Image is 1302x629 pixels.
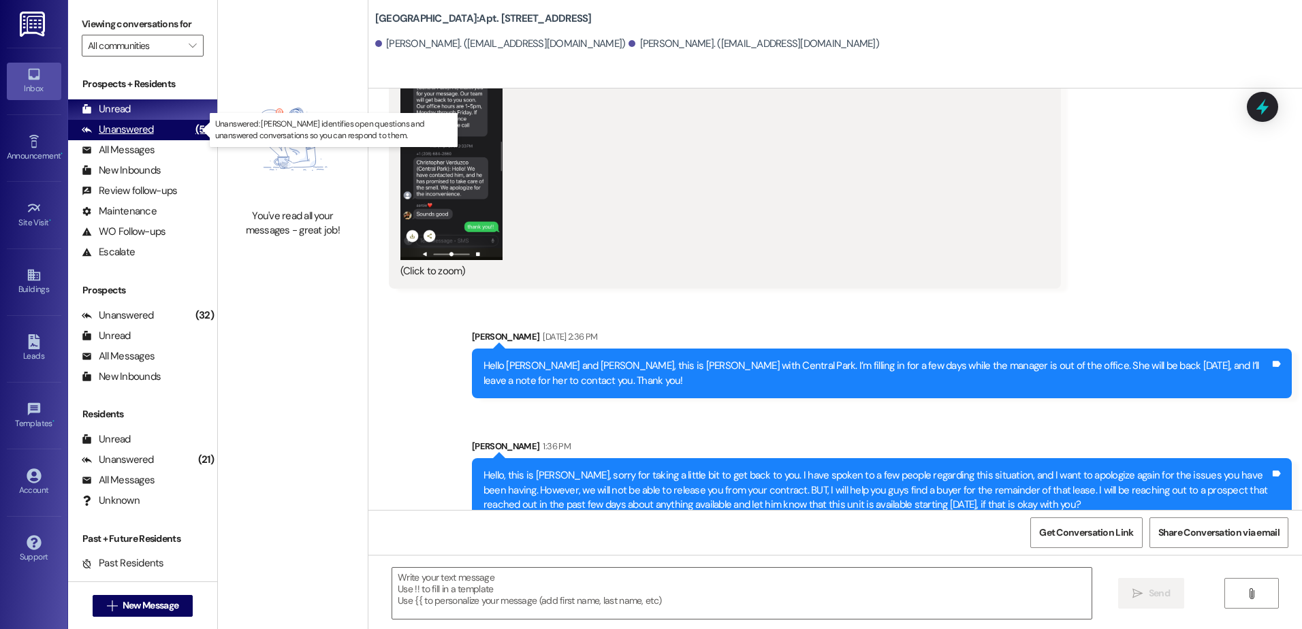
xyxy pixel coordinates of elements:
[195,449,217,470] div: (21)
[107,600,117,611] i: 
[7,531,61,568] a: Support
[82,225,165,239] div: WO Follow-ups
[1246,588,1256,599] i: 
[82,123,154,137] div: Unanswered
[82,370,161,384] div: New Inbounds
[68,77,217,91] div: Prospects + Residents
[82,453,154,467] div: Unanswered
[49,216,51,225] span: •
[7,263,61,300] a: Buildings
[375,37,626,51] div: [PERSON_NAME]. ([EMAIL_ADDRESS][DOMAIN_NAME])
[20,12,48,37] img: ResiDesk Logo
[7,330,61,367] a: Leads
[539,439,570,453] div: 1:36 PM
[68,407,217,421] div: Residents
[539,329,597,344] div: [DATE] 2:36 PM
[233,76,353,202] img: empty-state
[483,359,1270,388] div: Hello [PERSON_NAME] and [PERSON_NAME], this is [PERSON_NAME] with Central Park. I’m filling in fo...
[189,40,196,51] i: 
[82,494,140,508] div: Unknown
[1118,578,1184,609] button: Send
[82,163,161,178] div: New Inbounds
[483,468,1270,512] div: Hello, this is [PERSON_NAME], sorry for taking a little bit to get back to you. I have spoken to ...
[68,283,217,297] div: Prospects
[82,14,204,35] label: Viewing conversations for
[7,197,61,233] a: Site Visit •
[61,149,63,159] span: •
[82,184,177,198] div: Review follow-ups
[1132,588,1143,599] i: 
[82,245,135,259] div: Escalate
[400,264,1039,278] div: (Click to zoom)
[7,63,61,99] a: Inbox
[82,102,131,116] div: Unread
[1030,517,1142,548] button: Get Conversation Link
[82,143,155,157] div: All Messages
[1158,526,1280,540] span: Share Conversation via email
[7,398,61,434] a: Templates •
[68,532,217,546] div: Past + Future Residents
[123,598,178,613] span: New Message
[375,12,592,26] b: [GEOGRAPHIC_DATA]: Apt. [STREET_ADDRESS]
[82,308,154,323] div: Unanswered
[472,439,1292,458] div: [PERSON_NAME]
[629,37,879,51] div: [PERSON_NAME]. ([EMAIL_ADDRESS][DOMAIN_NAME])
[93,595,193,617] button: New Message
[1039,526,1133,540] span: Get Conversation Link
[82,329,131,343] div: Unread
[1149,586,1170,600] span: Send
[1149,517,1288,548] button: Share Conversation via email
[472,329,1292,349] div: [PERSON_NAME]
[82,473,155,487] div: All Messages
[192,119,217,140] div: (53)
[7,464,61,501] a: Account
[52,417,54,426] span: •
[82,204,157,219] div: Maintenance
[88,35,182,57] input: All communities
[82,432,131,447] div: Unread
[192,305,217,326] div: (32)
[215,118,452,142] p: Unanswered: [PERSON_NAME] identifies open questions and unanswered conversations so you can respo...
[233,209,353,238] div: You've read all your messages - great job!
[82,556,164,570] div: Past Residents
[82,349,155,364] div: All Messages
